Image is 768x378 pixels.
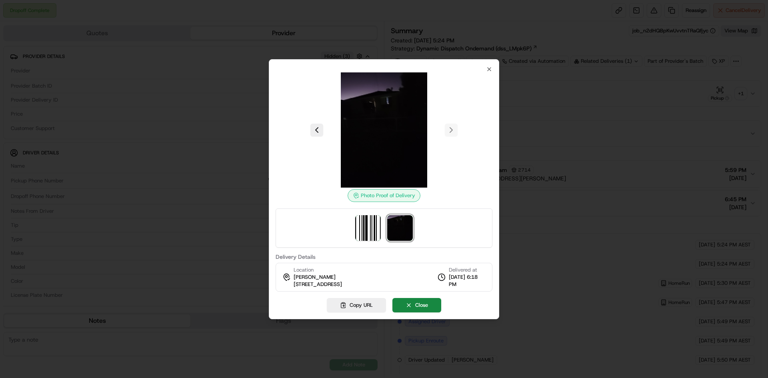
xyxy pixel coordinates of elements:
[392,298,441,312] button: Close
[449,274,486,288] span: [DATE] 6:18 PM
[449,266,486,274] span: Delivered at
[348,189,420,202] div: Photo Proof of Delivery
[327,298,386,312] button: Copy URL
[355,215,381,241] img: barcode_scan_on_pickup image
[387,215,413,241] img: photo_proof_of_delivery image
[294,266,314,274] span: Location
[326,72,442,188] img: photo_proof_of_delivery image
[294,274,336,281] span: [PERSON_NAME]
[294,281,342,288] span: [STREET_ADDRESS]
[276,254,492,260] label: Delivery Details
